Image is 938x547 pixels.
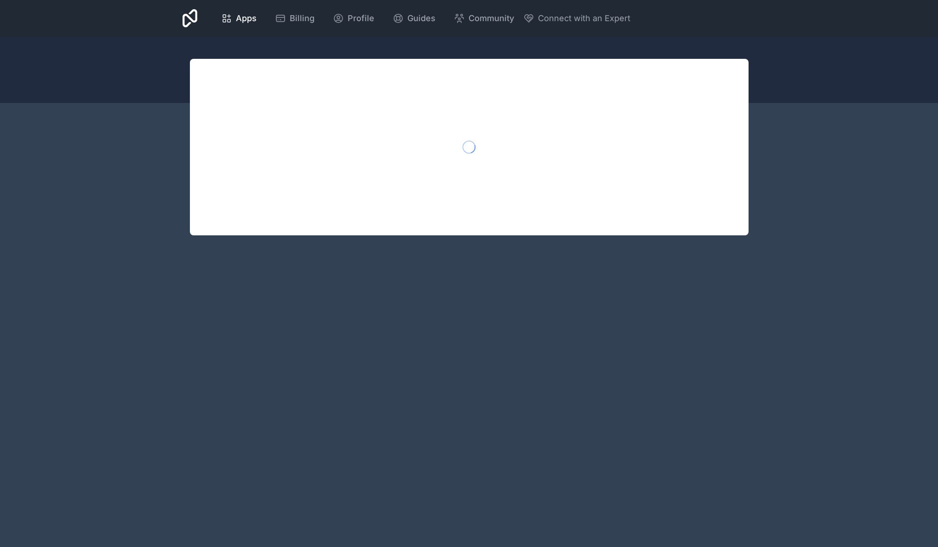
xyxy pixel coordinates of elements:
a: Billing [268,8,322,28]
a: Community [446,8,521,28]
button: Connect with an Expert [523,12,630,25]
a: Apps [214,8,264,28]
span: Connect with an Expert [538,12,630,25]
span: Billing [290,12,315,25]
span: Profile [348,12,374,25]
span: Apps [236,12,257,25]
a: Guides [385,8,443,28]
span: Guides [407,12,435,25]
span: Community [469,12,514,25]
a: Profile [326,8,382,28]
